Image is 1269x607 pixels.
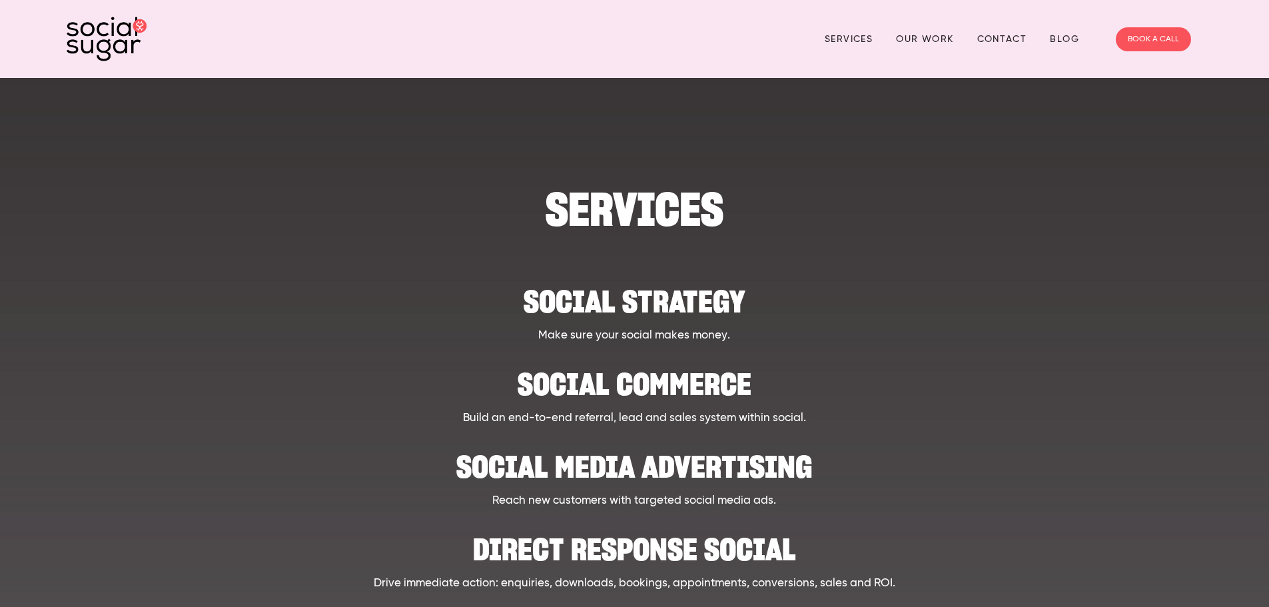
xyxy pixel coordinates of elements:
h2: Social Commerce [144,357,1125,398]
h2: Social Media Advertising [144,440,1125,480]
a: Services [825,29,873,49]
p: Drive immediate action: enquiries, downloads, bookings, appointments, conversions, sales and ROI. [144,575,1125,592]
p: Build an end-to-end referral, lead and sales system within social. [144,410,1125,427]
a: Our Work [896,29,953,49]
a: BOOK A CALL [1116,27,1191,51]
p: Reach new customers with targeted social media ads. [144,492,1125,510]
h1: SERVICES [144,189,1125,230]
img: SocialSugar [67,17,147,61]
a: Direct Response Social Drive immediate action: enquiries, downloads, bookings, appointments, conv... [144,522,1125,592]
a: Contact [977,29,1027,49]
a: Social Commerce Build an end-to-end referral, lead and sales system within social. [144,357,1125,426]
h2: Social strategy [144,275,1125,315]
a: Social strategy Make sure your social makes money. [144,275,1125,344]
p: Make sure your social makes money. [144,327,1125,344]
a: Social Media Advertising Reach new customers with targeted social media ads. [144,440,1125,509]
h2: Direct Response Social [144,522,1125,563]
a: Blog [1050,29,1079,49]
